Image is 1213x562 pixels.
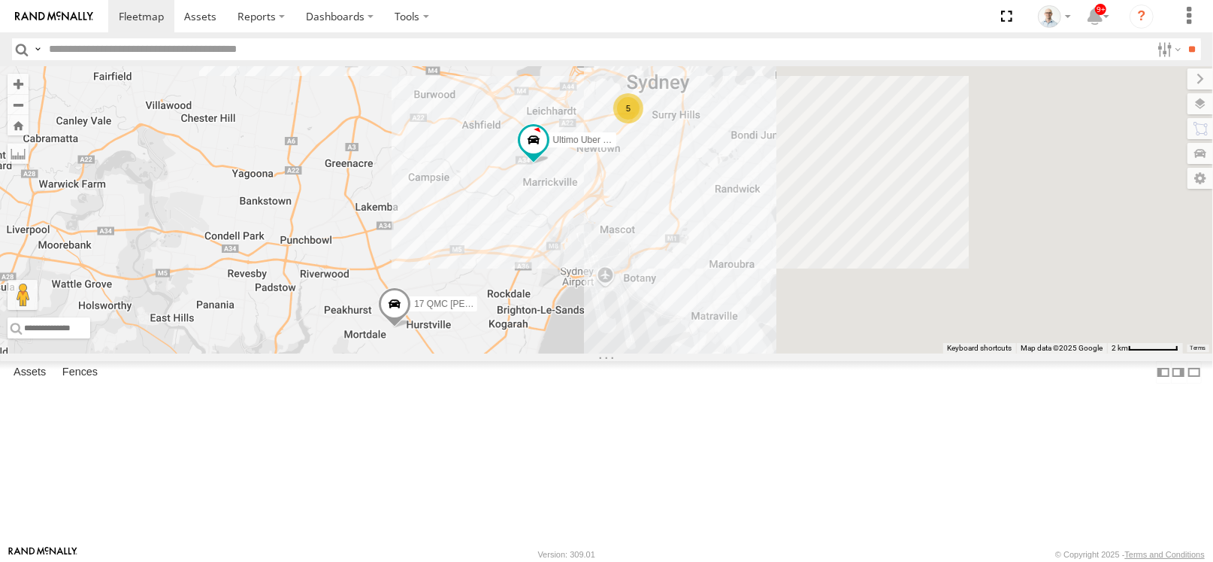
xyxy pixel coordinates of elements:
[1187,168,1213,189] label: Map Settings
[1055,550,1205,559] div: © Copyright 2025 -
[1171,361,1186,383] label: Dock Summary Table to the Right
[553,135,634,145] span: Ultimo Uber 09QMC
[1112,344,1128,352] span: 2 km
[15,11,93,22] img: rand-logo.svg
[6,362,53,383] label: Assets
[1107,343,1183,354] button: Map Scale: 2 km per 63 pixels
[1125,550,1205,559] a: Terms and Conditions
[8,115,29,135] button: Zoom Home
[1021,344,1103,352] span: Map data ©2025 Google
[947,343,1012,354] button: Keyboard shortcuts
[414,299,525,310] span: 17 QMC [PERSON_NAME]
[1190,345,1206,351] a: Terms (opens in new tab)
[1033,5,1076,28] div: Kurt Byers
[8,280,38,310] button: Drag Pegman onto the map to open Street View
[1151,38,1184,60] label: Search Filter Options
[613,93,643,123] div: 5
[1156,361,1171,383] label: Dock Summary Table to the Left
[55,362,105,383] label: Fences
[8,547,77,562] a: Visit our Website
[8,74,29,94] button: Zoom in
[8,143,29,164] label: Measure
[538,550,595,559] div: Version: 309.01
[1187,361,1202,383] label: Hide Summary Table
[32,38,44,60] label: Search Query
[1130,5,1154,29] i: ?
[8,94,29,115] button: Zoom out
